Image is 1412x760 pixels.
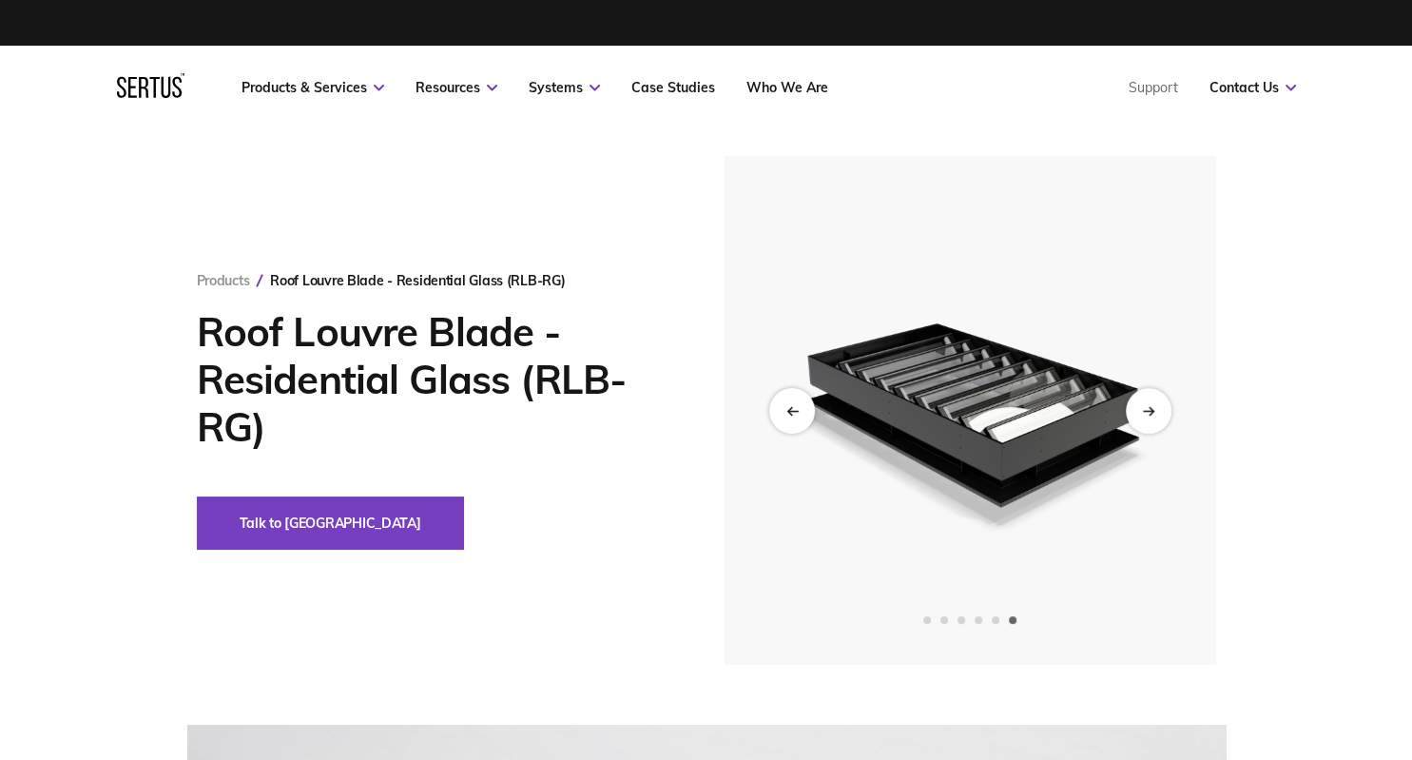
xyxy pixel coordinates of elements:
[957,616,965,624] span: Go to slide 3
[1126,388,1171,434] div: Next slide
[940,616,948,624] span: Go to slide 2
[529,79,600,96] a: Systems
[923,616,931,624] span: Go to slide 1
[992,616,999,624] span: Go to slide 5
[1209,79,1296,96] a: Contact Us
[769,388,815,434] div: Previous slide
[197,497,464,550] button: Talk to [GEOGRAPHIC_DATA]
[416,79,497,96] a: Resources
[975,616,982,624] span: Go to slide 4
[197,272,250,289] a: Products
[242,79,384,96] a: Products & Services
[197,308,667,451] h1: Roof Louvre Blade - Residential Glass (RLB-RG)
[1129,79,1178,96] a: Support
[631,79,715,96] a: Case Studies
[746,79,828,96] a: Who We Are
